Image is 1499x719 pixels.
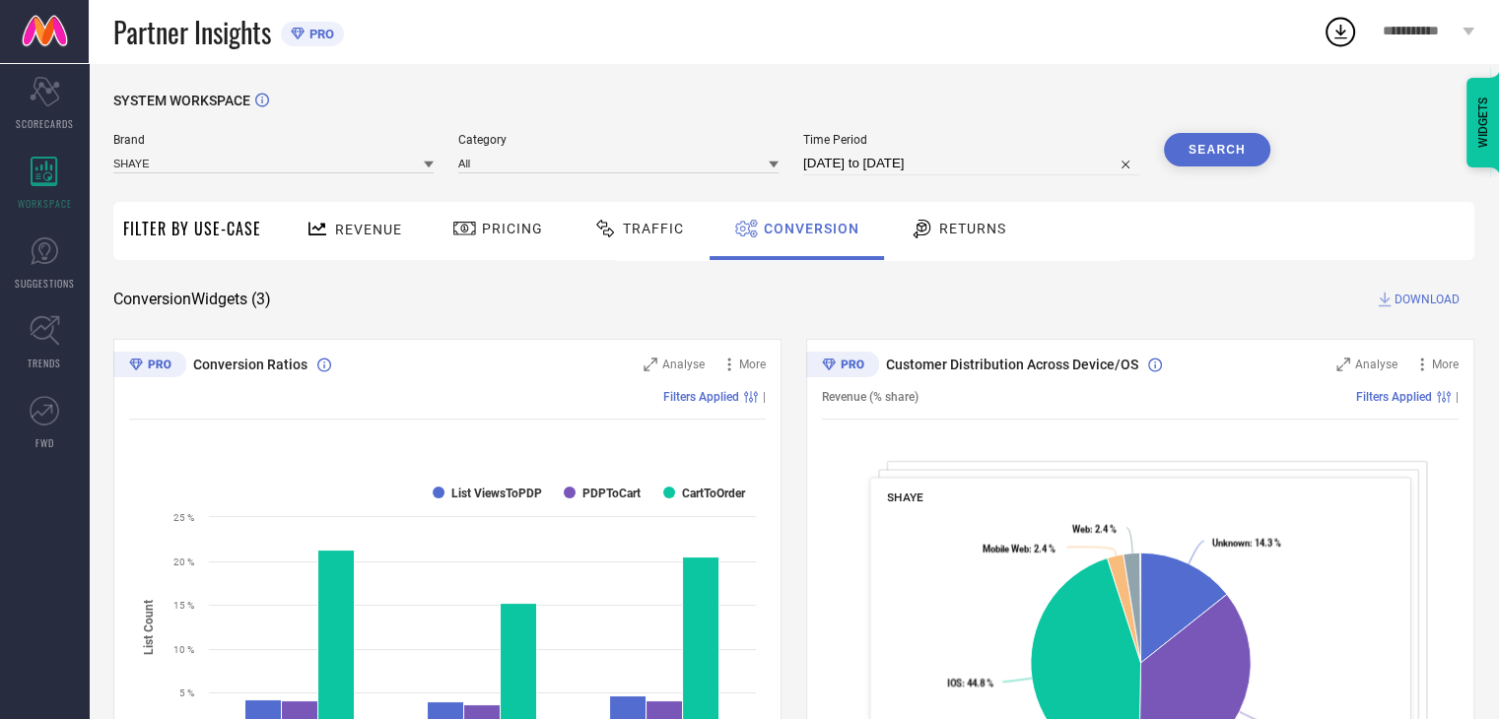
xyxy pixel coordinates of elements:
[16,116,74,131] span: SCORECARDS
[1336,358,1350,371] svg: Zoom
[28,356,61,370] span: TRENDS
[739,358,766,371] span: More
[458,133,779,147] span: Category
[1356,390,1432,404] span: Filters Applied
[451,487,542,500] text: List ViewsToPDP
[173,556,194,567] text: 20 %
[173,600,194,611] text: 15 %
[482,221,543,236] span: Pricing
[18,196,72,211] span: WORKSPACE
[113,352,186,381] div: Premium
[173,644,194,655] text: 10 %
[822,390,919,404] span: Revenue (% share)
[15,276,75,291] span: SUGGESTIONS
[1355,358,1397,371] span: Analyse
[982,543,1028,554] tspan: Mobile Web
[582,487,641,500] text: PDPToCart
[113,93,250,108] span: SYSTEM WORKSPACE
[1212,537,1250,548] tspan: Unknown
[947,678,962,688] tspan: IOS
[1323,14,1358,49] div: Open download list
[887,490,923,504] span: SHAYE
[1071,524,1116,535] text: : 2.4 %
[123,217,261,240] span: Filter By Use-Case
[179,687,194,698] text: 5 %
[886,357,1138,372] span: Customer Distribution Across Device/OS
[113,133,434,147] span: Brand
[113,290,271,309] span: Conversion Widgets ( 3 )
[1071,524,1089,535] tspan: Web
[193,357,307,372] span: Conversion Ratios
[939,221,1006,236] span: Returns
[113,12,271,52] span: Partner Insights
[1395,290,1460,309] span: DOWNLOAD
[335,222,402,237] span: Revenue
[763,390,766,404] span: |
[803,133,1139,147] span: Time Period
[1164,133,1270,166] button: Search
[1432,358,1459,371] span: More
[947,678,993,688] text: : 44.8 %
[623,221,684,236] span: Traffic
[1456,390,1459,404] span: |
[682,487,746,500] text: CartToOrder
[806,352,879,381] div: Premium
[305,27,334,41] span: PRO
[662,358,705,371] span: Analyse
[982,543,1055,554] text: : 2.4 %
[142,599,156,654] tspan: List Count
[173,512,194,523] text: 25 %
[644,358,657,371] svg: Zoom
[663,390,739,404] span: Filters Applied
[35,435,54,450] span: FWD
[1212,537,1281,548] text: : 14.3 %
[803,152,1139,175] input: Select time period
[764,221,859,236] span: Conversion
